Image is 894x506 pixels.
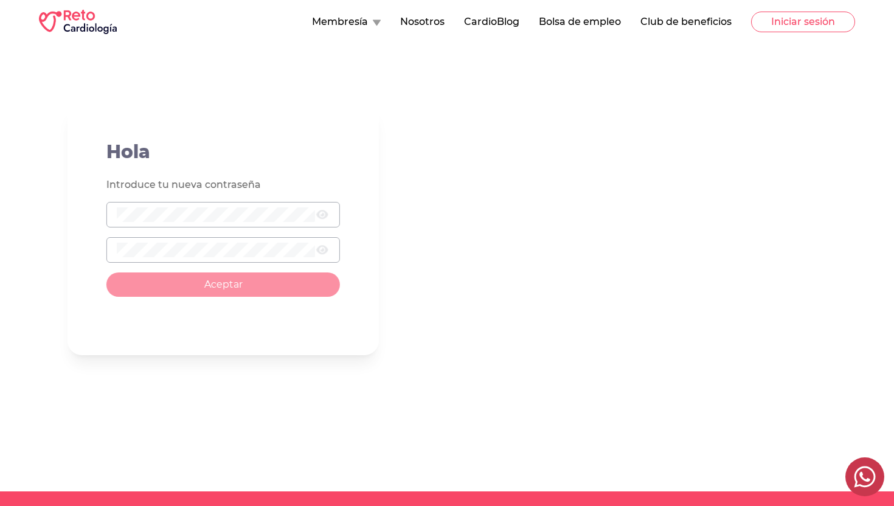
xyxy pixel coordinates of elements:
button: Membresía [312,15,381,29]
button: Aceptar [106,272,340,297]
button: Nosotros [400,15,445,29]
button: Bolsa de empleo [539,15,621,29]
button: CardioBlog [464,15,519,29]
button: Club de beneficios [640,15,732,29]
span: Aceptar [204,279,242,290]
h2: Hola [106,141,340,163]
button: Iniciar sesión [751,12,855,32]
p: Introduce tu nueva contraseña [106,178,340,192]
img: RETO Cardio Logo [39,10,117,34]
